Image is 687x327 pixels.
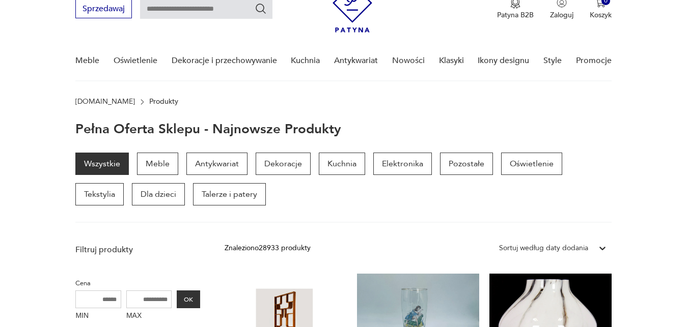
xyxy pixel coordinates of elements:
[334,41,378,80] a: Antykwariat
[75,122,341,136] h1: Pełna oferta sklepu - najnowsze produkty
[75,153,129,175] a: Wszystkie
[373,153,432,175] a: Elektronika
[392,41,425,80] a: Nowości
[256,153,311,175] a: Dekoracje
[75,278,200,289] p: Cena
[439,41,464,80] a: Klasyki
[149,98,178,106] p: Produkty
[319,153,365,175] a: Kuchnia
[177,290,200,308] button: OK
[75,244,200,255] p: Filtruj produkty
[499,243,588,254] div: Sortuj według daty dodania
[75,6,132,13] a: Sprzedawaj
[126,308,172,324] label: MAX
[75,183,124,205] a: Tekstylia
[478,41,529,80] a: Ikony designu
[186,153,248,175] a: Antykwariat
[576,41,612,80] a: Promocje
[114,41,157,80] a: Oświetlenie
[501,153,562,175] a: Oświetlenie
[225,243,311,254] div: Znaleziono 28933 produkty
[255,3,267,15] button: Szukaj
[75,308,121,324] label: MIN
[291,41,320,80] a: Kuchnia
[132,183,185,205] a: Dla dzieci
[193,183,266,205] a: Talerze i patery
[590,10,612,20] p: Koszyk
[550,10,573,20] p: Zaloguj
[75,41,99,80] a: Meble
[75,98,135,106] a: [DOMAIN_NAME]
[543,41,562,80] a: Style
[440,153,493,175] a: Pozostałe
[497,10,534,20] p: Patyna B2B
[137,153,178,175] a: Meble
[172,41,277,80] a: Dekoracje i przechowywanie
